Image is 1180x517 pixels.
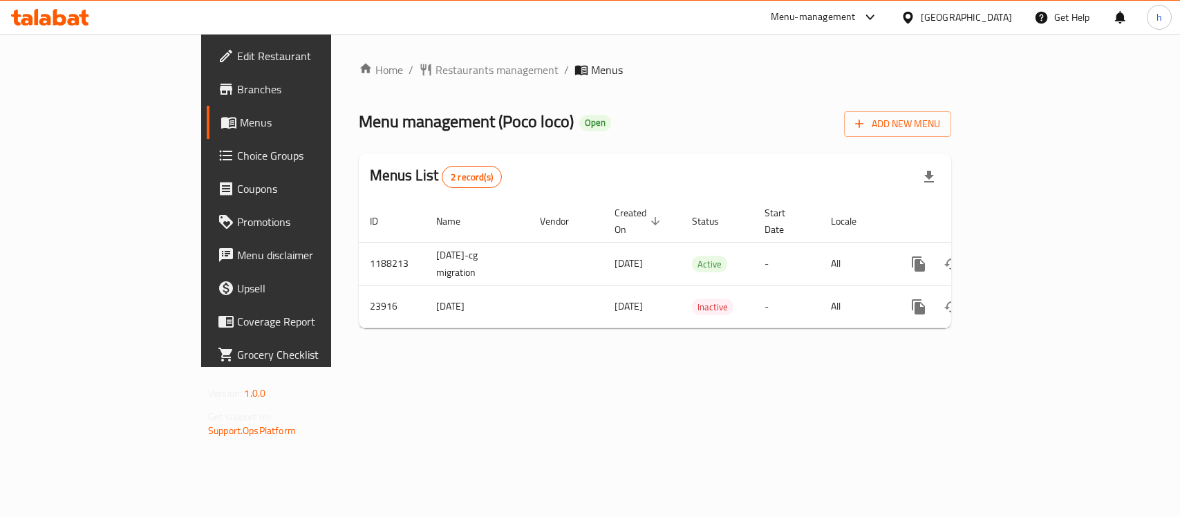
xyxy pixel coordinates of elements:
[237,147,387,164] span: Choice Groups
[902,247,935,281] button: more
[359,200,1046,328] table: enhanced table
[753,285,820,328] td: -
[765,205,803,238] span: Start Date
[579,115,611,131] div: Open
[442,166,502,188] div: Total records count
[237,214,387,230] span: Promotions
[615,254,643,272] span: [DATE]
[237,180,387,197] span: Coupons
[615,205,664,238] span: Created On
[820,285,891,328] td: All
[692,299,733,315] span: Inactive
[208,422,296,440] a: Support.OpsPlatform
[237,280,387,297] span: Upsell
[1156,10,1162,25] span: h
[425,242,529,285] td: [DATE]-cg migration
[370,213,396,229] span: ID
[207,205,398,238] a: Promotions
[831,213,874,229] span: Locale
[240,114,387,131] span: Menus
[855,115,940,133] span: Add New Menu
[753,242,820,285] td: -
[207,238,398,272] a: Menu disclaimer
[237,247,387,263] span: Menu disclaimer
[615,297,643,315] span: [DATE]
[207,172,398,205] a: Coupons
[359,106,574,137] span: Menu management ( Poco loco )
[436,213,478,229] span: Name
[564,62,569,78] li: /
[207,73,398,106] a: Branches
[409,62,413,78] li: /
[208,408,272,426] span: Get support on:
[208,384,242,402] span: Version:
[237,48,387,64] span: Edit Restaurant
[921,10,1012,25] div: [GEOGRAPHIC_DATA]
[207,338,398,371] a: Grocery Checklist
[902,290,935,323] button: more
[244,384,265,402] span: 1.0.0
[207,106,398,139] a: Menus
[359,62,951,78] nav: breadcrumb
[591,62,623,78] span: Menus
[207,272,398,305] a: Upsell
[207,305,398,338] a: Coverage Report
[912,160,946,194] div: Export file
[237,313,387,330] span: Coverage Report
[935,247,968,281] button: Change Status
[844,111,951,137] button: Add New Menu
[425,285,529,328] td: [DATE]
[891,200,1046,243] th: Actions
[935,290,968,323] button: Change Status
[771,9,856,26] div: Menu-management
[207,139,398,172] a: Choice Groups
[692,256,727,272] span: Active
[540,213,587,229] span: Vendor
[207,39,398,73] a: Edit Restaurant
[820,242,891,285] td: All
[237,346,387,363] span: Grocery Checklist
[692,213,737,229] span: Status
[442,171,501,184] span: 2 record(s)
[370,165,502,188] h2: Menus List
[419,62,559,78] a: Restaurants management
[237,81,387,97] span: Branches
[579,117,611,129] span: Open
[436,62,559,78] span: Restaurants management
